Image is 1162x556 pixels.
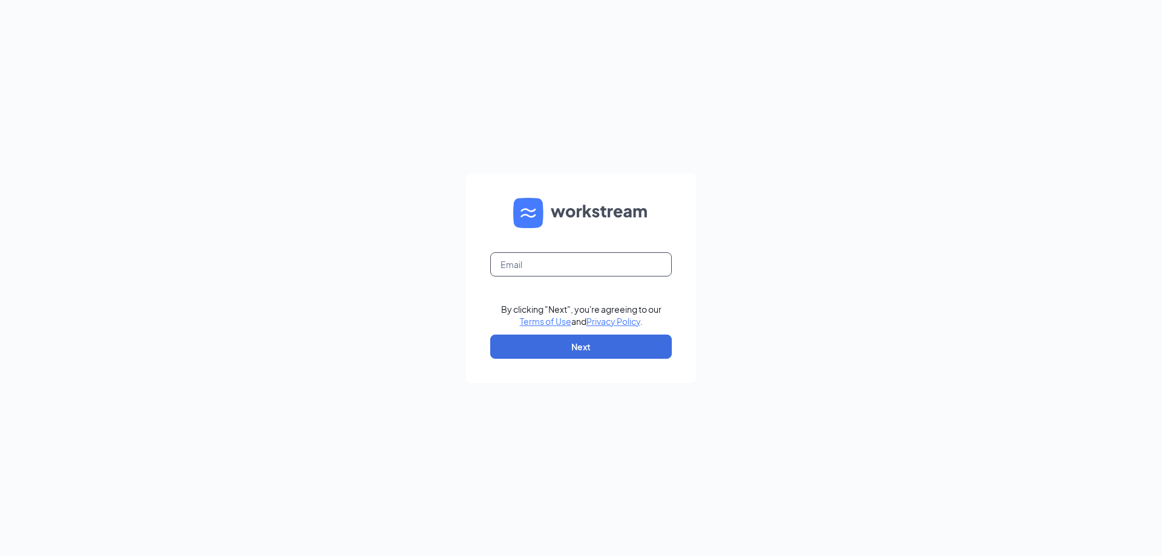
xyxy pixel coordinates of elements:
a: Terms of Use [520,316,571,327]
img: WS logo and Workstream text [513,198,649,228]
div: By clicking "Next", you're agreeing to our and . [501,303,661,327]
button: Next [490,335,672,359]
input: Email [490,252,672,276]
a: Privacy Policy [586,316,640,327]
